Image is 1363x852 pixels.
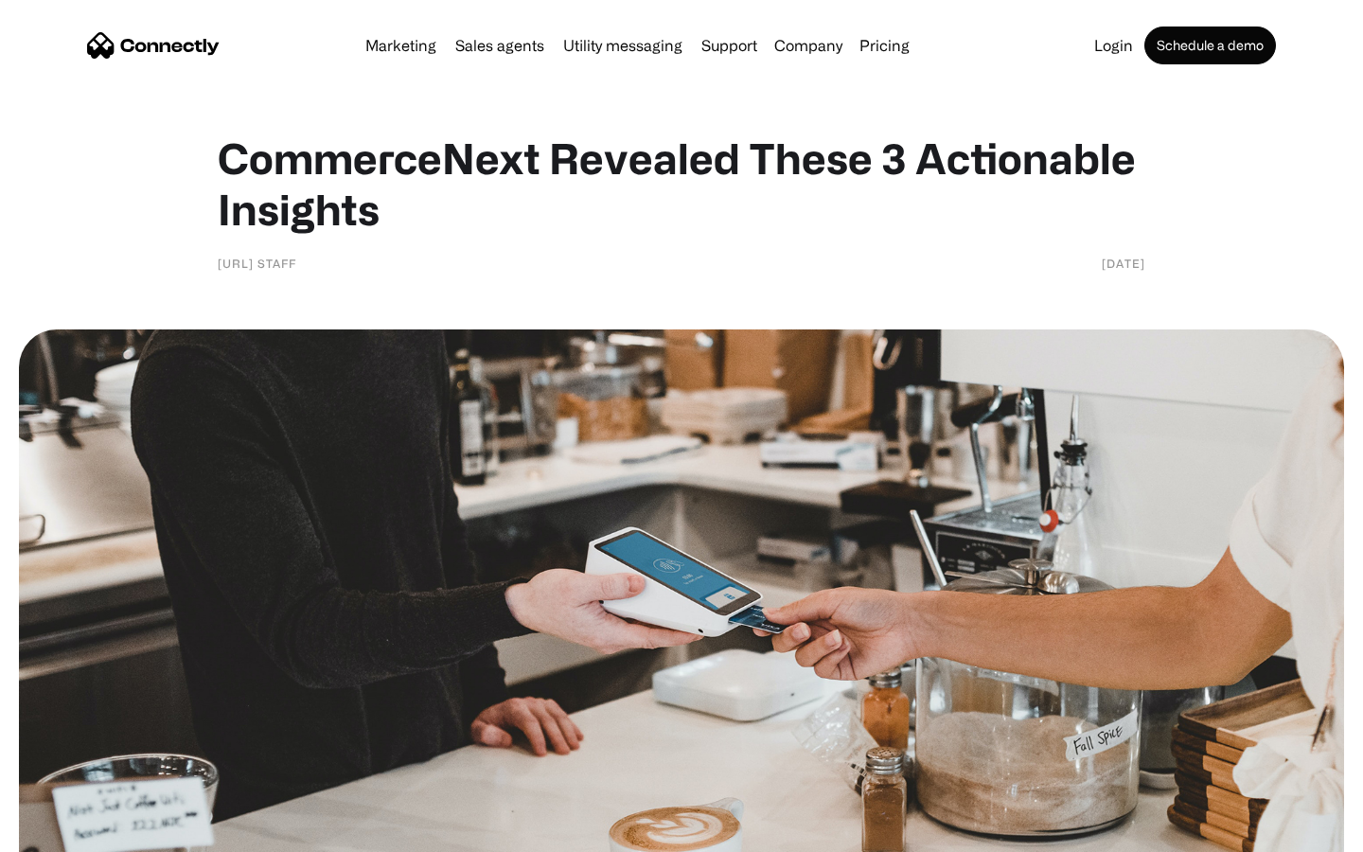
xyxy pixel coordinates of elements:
[19,819,114,845] aside: Language selected: English
[87,31,220,60] a: home
[218,133,1145,235] h1: CommerceNext Revealed These 3 Actionable Insights
[774,32,842,59] div: Company
[694,38,765,53] a: Support
[556,38,690,53] a: Utility messaging
[38,819,114,845] ul: Language list
[1087,38,1141,53] a: Login
[358,38,444,53] a: Marketing
[1144,27,1276,64] a: Schedule a demo
[1102,254,1145,273] div: [DATE]
[769,32,848,59] div: Company
[852,38,917,53] a: Pricing
[218,254,296,273] div: [URL] Staff
[448,38,552,53] a: Sales agents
